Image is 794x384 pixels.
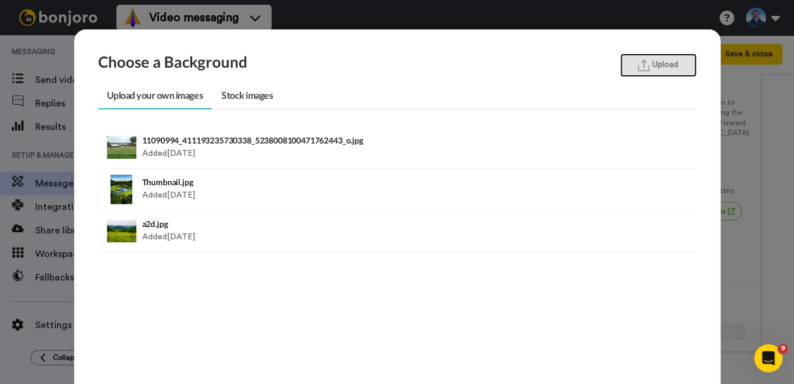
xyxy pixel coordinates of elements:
[638,59,649,72] img: upload.svg
[142,216,537,246] div: Added [DATE]
[142,136,537,145] h4: 11090994_411193235730338_5238008100471762443_o.jpg
[98,54,248,77] h3: Choose a Background
[142,175,537,204] div: Added [DATE]
[620,54,696,77] button: Upload
[213,83,282,109] a: Stock images
[778,344,788,353] span: 9
[754,344,782,372] iframe: Intercom live chat
[142,219,537,228] h4: a2d.jpg
[98,83,212,109] a: Upload your own images
[142,133,537,162] div: Added [DATE]
[142,178,537,186] h4: Thumbnail.jpg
